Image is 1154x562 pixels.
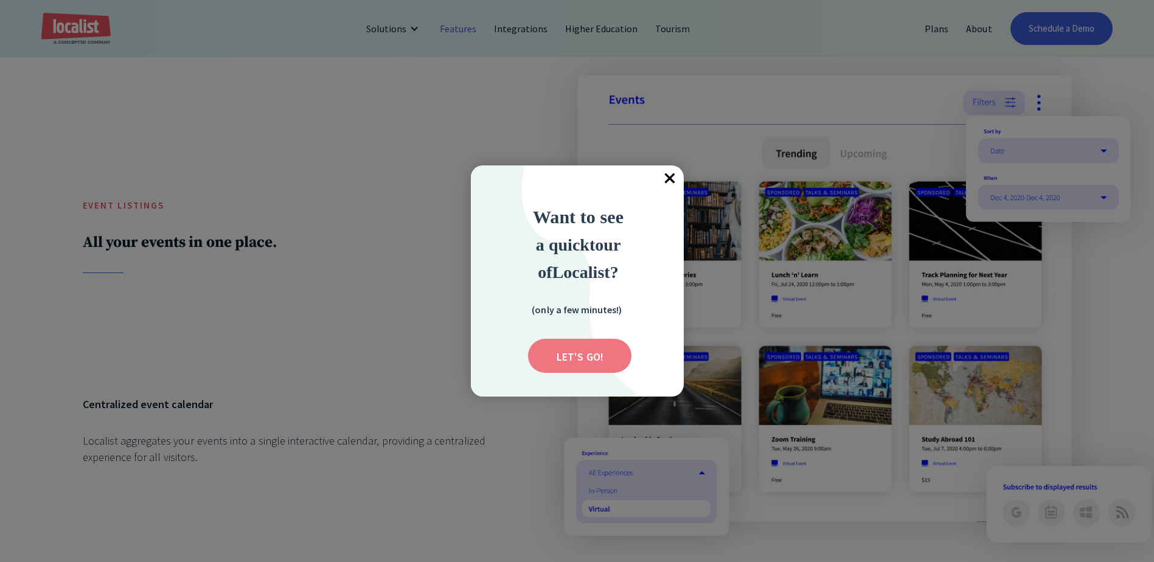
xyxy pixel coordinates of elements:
[589,235,603,254] strong: to
[516,302,638,317] div: (only a few minutes!)
[533,207,624,227] strong: Want to see
[532,304,622,316] strong: (only a few minutes!)
[657,165,684,192] span: Close
[657,165,684,192] div: Close popup
[536,235,589,254] span: a quick
[552,263,619,282] strong: Localist?
[499,203,658,285] div: Want to see a quick tour of Localist?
